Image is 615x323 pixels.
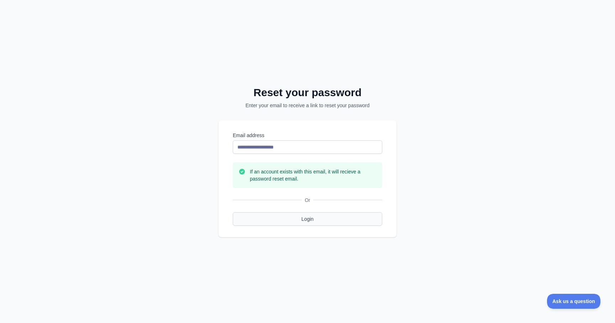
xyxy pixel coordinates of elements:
[228,102,387,109] p: Enter your email to receive a link to reset your password
[302,197,313,204] span: Or
[233,212,382,226] a: Login
[250,168,377,182] h3: If an account exists with this email, it will recieve a password reset email.
[547,294,601,309] iframe: Toggle Customer Support
[233,132,382,139] label: Email address
[228,86,387,99] h2: Reset your password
